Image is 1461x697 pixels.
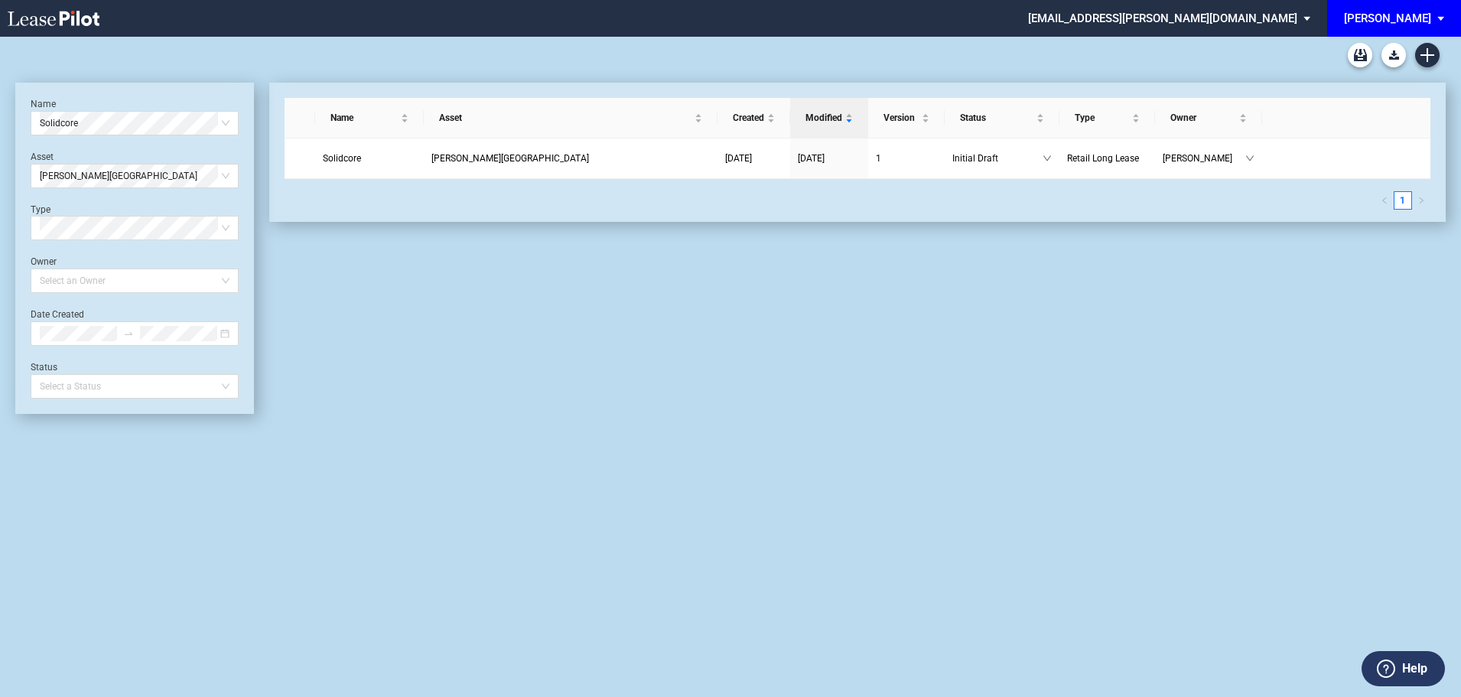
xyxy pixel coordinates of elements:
[123,328,134,339] span: to
[1412,191,1430,210] button: right
[40,112,229,135] span: Solidcore
[31,256,57,267] label: Owner
[1075,110,1129,125] span: Type
[1394,191,1412,210] li: 1
[725,153,752,164] span: [DATE]
[798,153,825,164] span: [DATE]
[868,98,945,138] th: Version
[431,151,710,166] a: [PERSON_NAME][GEOGRAPHIC_DATA]
[798,151,861,166] a: [DATE]
[1348,43,1372,67] a: Archive
[431,153,589,164] span: Moultrie Plaza
[1067,153,1139,164] span: Retail Long Lease
[31,204,50,215] label: Type
[960,110,1033,125] span: Status
[1362,651,1445,686] button: Help
[315,98,425,138] th: Name
[1155,98,1262,138] th: Owner
[1067,151,1147,166] a: Retail Long Lease
[717,98,790,138] th: Created
[323,153,361,164] span: Solidcore
[1375,191,1394,210] button: left
[330,110,399,125] span: Name
[424,98,717,138] th: Asset
[31,99,56,109] label: Name
[1344,11,1431,25] div: [PERSON_NAME]
[123,328,134,339] span: swap-right
[1381,197,1388,204] span: left
[323,151,417,166] a: Solidcore
[1377,43,1411,67] md-menu: Download Blank Form List
[1394,192,1411,209] a: 1
[31,309,84,320] label: Date Created
[1375,191,1394,210] li: Previous Page
[1381,43,1406,67] button: Download Blank Form
[31,151,54,162] label: Asset
[1417,197,1425,204] span: right
[1170,110,1236,125] span: Owner
[876,153,881,164] span: 1
[1402,659,1427,679] label: Help
[1059,98,1155,138] th: Type
[725,151,783,166] a: [DATE]
[1412,191,1430,210] li: Next Page
[945,98,1059,138] th: Status
[40,164,229,187] span: Moultrie Plaza
[1043,154,1052,163] span: down
[790,98,868,138] th: Modified
[733,110,764,125] span: Created
[439,110,691,125] span: Asset
[876,151,937,166] a: 1
[883,110,919,125] span: Version
[1245,154,1254,163] span: down
[805,110,842,125] span: Modified
[952,151,1043,166] span: Initial Draft
[31,362,57,373] label: Status
[1415,43,1440,67] a: Create new document
[1163,151,1245,166] span: [PERSON_NAME]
